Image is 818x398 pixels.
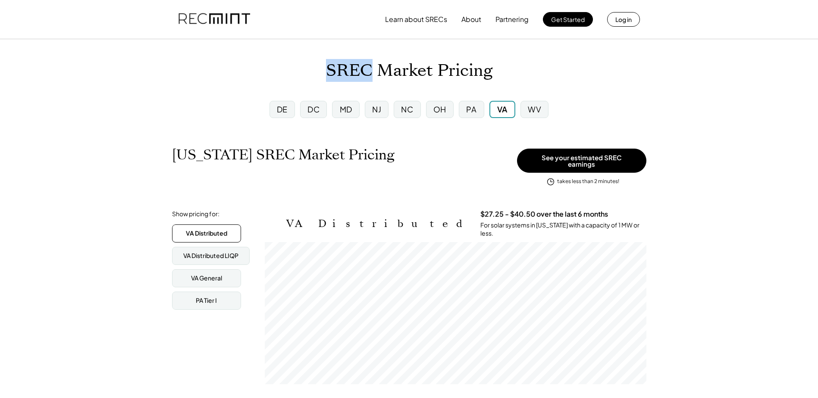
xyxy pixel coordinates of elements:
button: Log in [607,12,640,27]
div: For solar systems in [US_STATE] with a capacity of 1 MW or less. [480,221,646,238]
button: Learn about SRECs [385,11,447,28]
div: PA Tier I [196,296,217,305]
h1: SREC Market Pricing [326,61,492,81]
img: recmint-logotype%403x.png [179,5,250,34]
div: VA General [191,274,222,283]
div: takes less than 2 minutes! [557,178,619,185]
div: PA [466,104,476,115]
h1: [US_STATE] SREC Market Pricing [172,146,395,163]
button: Partnering [495,11,529,28]
div: Show pricing for: [172,210,219,218]
div: DE [277,104,288,115]
div: WV [528,104,541,115]
div: MD [340,104,352,115]
div: NC [401,104,413,115]
h3: $27.25 - $40.50 over the last 6 months [480,210,608,219]
div: NJ [372,104,381,115]
div: VA [497,104,508,115]
button: About [461,11,481,28]
h2: VA Distributed [286,218,467,230]
div: DC [307,104,320,115]
div: OH [433,104,446,115]
div: VA Distributed [186,229,227,238]
div: VA Distributed LIQP [183,252,238,260]
button: See your estimated SREC earnings [517,149,646,173]
button: Get Started [543,12,593,27]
